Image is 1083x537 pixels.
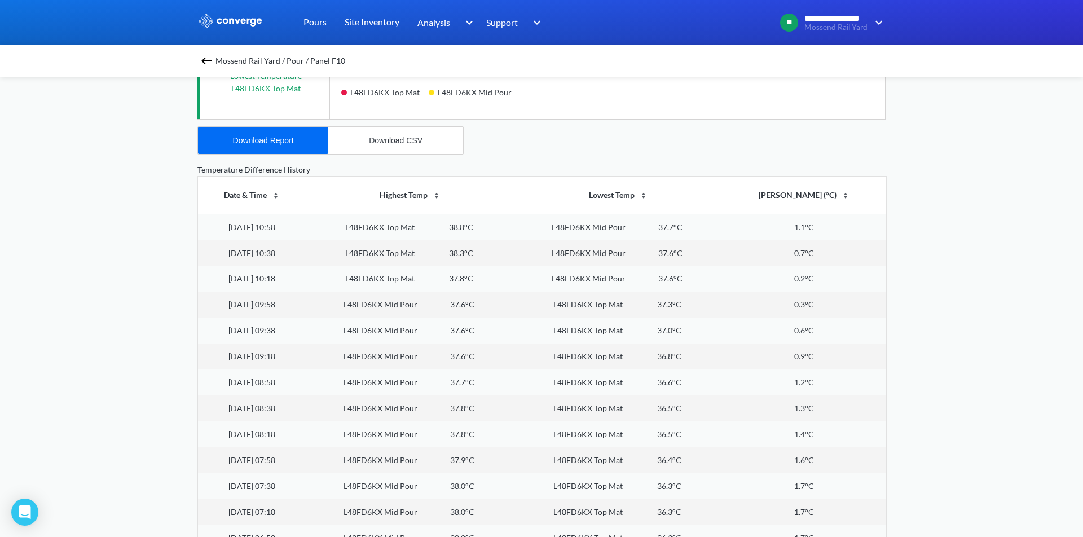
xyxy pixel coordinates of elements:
[344,324,417,337] div: L48FD6KX Mid Pour
[450,480,474,492] div: 38.0°C
[449,272,473,285] div: 37.8°C
[450,376,474,389] div: 37.7°C
[344,480,417,492] div: L48FD6KX Mid Pour
[198,127,328,154] button: Download Report
[458,16,476,29] img: downArrow.svg
[345,272,415,285] div: L48FD6KX Top Mat
[552,247,626,259] div: L48FD6KX Mid Pour
[344,454,417,466] div: L48FD6KX Mid Pour
[198,473,306,499] td: [DATE] 07:38
[723,177,886,214] th: [PERSON_NAME] (°C)
[657,350,681,363] div: 36.8°C
[341,83,429,110] div: L48FD6KX Top Mat
[553,324,623,337] div: L48FD6KX Top Mat
[11,499,38,526] div: Open Intercom Messenger
[198,240,306,266] td: [DATE] 10:38
[723,318,886,344] td: 0.6°C
[657,454,681,466] div: 36.4°C
[657,506,681,518] div: 36.3°C
[657,428,681,441] div: 36.5°C
[198,292,306,318] td: [DATE] 09:58
[723,369,886,395] td: 1.2°C
[198,266,306,292] td: [DATE] 10:18
[868,16,886,29] img: downArrow.svg
[198,177,306,214] th: Date & Time
[657,298,681,311] div: 37.3°C
[197,164,886,176] div: Temperature Difference History
[344,428,417,441] div: L48FD6KX Mid Pour
[552,221,626,234] div: L48FD6KX Mid Pour
[306,177,514,214] th: Highest Temp
[198,447,306,473] td: [DATE] 07:58
[723,344,886,369] td: 0.9°C
[723,499,886,525] td: 1.7°C
[723,266,886,292] td: 0.2°C
[198,214,306,240] td: [DATE] 10:58
[658,247,683,259] div: 37.6°C
[449,221,473,234] div: 38.8°C
[450,298,474,311] div: 37.6°C
[344,376,417,389] div: L48FD6KX Mid Pour
[450,350,474,363] div: 37.6°C
[345,247,415,259] div: L48FD6KX Top Mat
[344,298,417,311] div: L48FD6KX Mid Pour
[233,136,294,145] div: Download Report
[657,402,681,415] div: 36.5°C
[553,376,623,389] div: L48FD6KX Top Mat
[432,191,441,200] img: sort-icon.svg
[657,376,681,389] div: 36.6°C
[553,428,623,441] div: L48FD6KX Top Mat
[197,14,263,28] img: logo_ewhite.svg
[639,191,648,200] img: sort-icon.svg
[657,480,681,492] div: 36.3°C
[553,298,623,311] div: L48FD6KX Top Mat
[514,177,723,214] th: Lowest Temp
[553,454,623,466] div: L48FD6KX Top Mat
[215,53,345,69] span: Mossend Rail Yard / Pour / Panel F10
[328,127,463,154] button: Download CSV
[553,480,623,492] div: L48FD6KX Top Mat
[344,350,417,363] div: L48FD6KX Mid Pour
[526,16,544,29] img: downArrow.svg
[344,402,417,415] div: L48FD6KX Mid Pour
[198,344,306,369] td: [DATE] 09:18
[450,428,474,441] div: 37.8°C
[486,15,518,29] span: Support
[552,272,626,285] div: L48FD6KX Mid Pour
[200,54,213,68] img: backspace.svg
[429,83,521,110] div: L48FD6KX Mid Pour
[369,136,422,145] div: Download CSV
[450,402,474,415] div: 37.8°C
[723,395,886,421] td: 1.3°C
[198,318,306,344] td: [DATE] 09:38
[723,421,886,447] td: 1.4°C
[723,214,886,240] td: 1.1°C
[723,240,886,266] td: 0.7°C
[450,454,474,466] div: 37.9°C
[344,506,417,518] div: L48FD6KX Mid Pour
[345,221,415,234] div: L48FD6KX Top Mat
[723,473,886,499] td: 1.7°C
[723,447,886,473] td: 1.6°C
[804,23,868,32] span: Mossend Rail Yard
[553,506,623,518] div: L48FD6KX Top Mat
[231,82,301,95] p: L48FD6KX Top Mat
[658,221,683,234] div: 37.7°C
[841,191,850,200] img: sort-icon.svg
[723,292,886,318] td: 0.3°C
[657,324,681,337] div: 37.0°C
[417,15,450,29] span: Analysis
[553,402,623,415] div: L48FD6KX Top Mat
[553,350,623,363] div: L48FD6KX Top Mat
[198,369,306,395] td: [DATE] 08:58
[271,191,280,200] img: sort-icon.svg
[198,421,306,447] td: [DATE] 08:18
[198,395,306,421] td: [DATE] 08:38
[450,506,474,518] div: 38.0°C
[450,324,474,337] div: 37.6°C
[449,247,473,259] div: 38.3°C
[658,272,683,285] div: 37.6°C
[198,499,306,525] td: [DATE] 07:18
